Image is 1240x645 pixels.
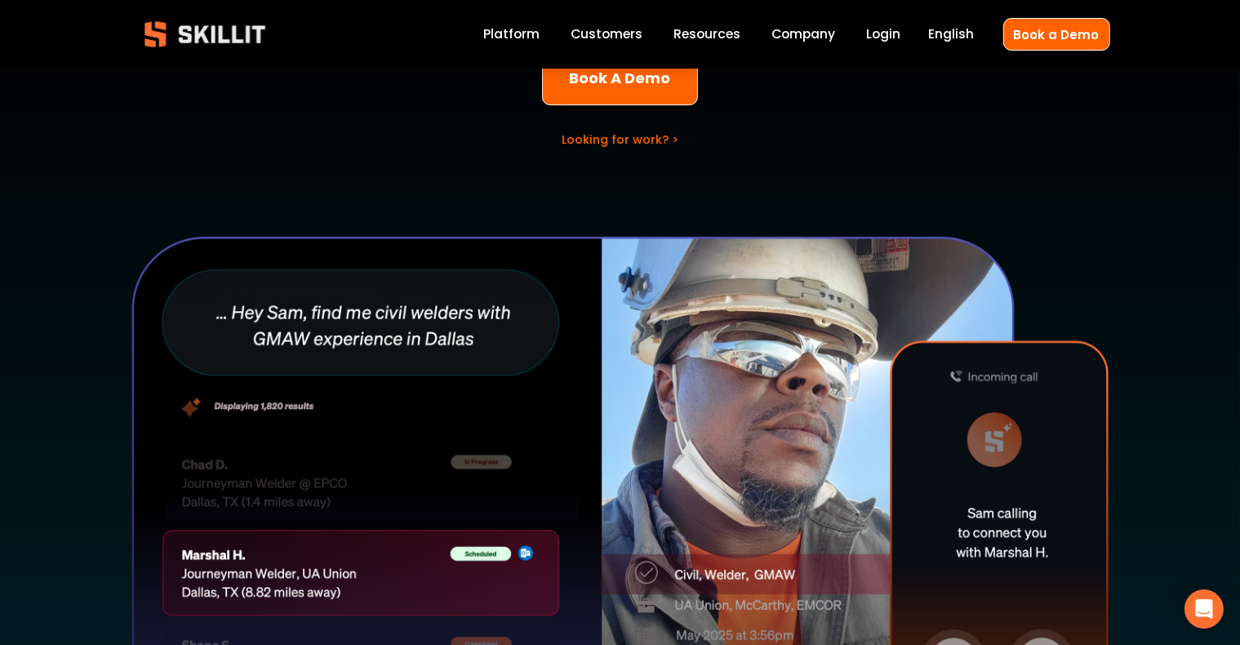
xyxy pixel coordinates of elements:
[866,24,900,46] a: Login
[571,24,642,46] a: Customers
[673,24,740,43] span: Resources
[1003,18,1110,50] a: Book a Demo
[771,24,835,46] a: Company
[673,24,740,46] a: folder dropdown
[562,131,678,148] a: Looking for work? >
[483,24,540,46] a: Platform
[131,10,279,59] img: Skillit
[929,24,975,46] div: language picker
[542,55,698,106] a: Book A Demo
[1184,589,1224,629] div: Open Intercom Messenger
[929,24,975,43] span: English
